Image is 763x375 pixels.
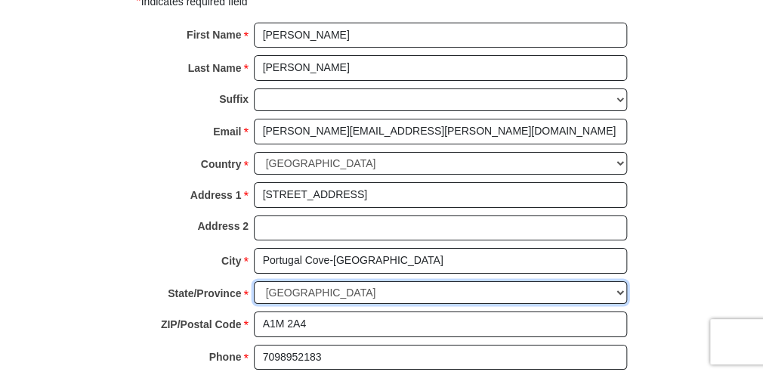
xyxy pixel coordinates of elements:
[188,57,242,79] strong: Last Name
[197,215,249,237] strong: Address 2
[187,24,241,45] strong: First Name
[161,314,242,335] strong: ZIP/Postal Code
[219,88,249,110] strong: Suffix
[213,121,241,142] strong: Email
[209,346,242,367] strong: Phone
[190,184,242,206] strong: Address 1
[168,283,241,304] strong: State/Province
[221,250,241,271] strong: City
[201,153,242,175] strong: Country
